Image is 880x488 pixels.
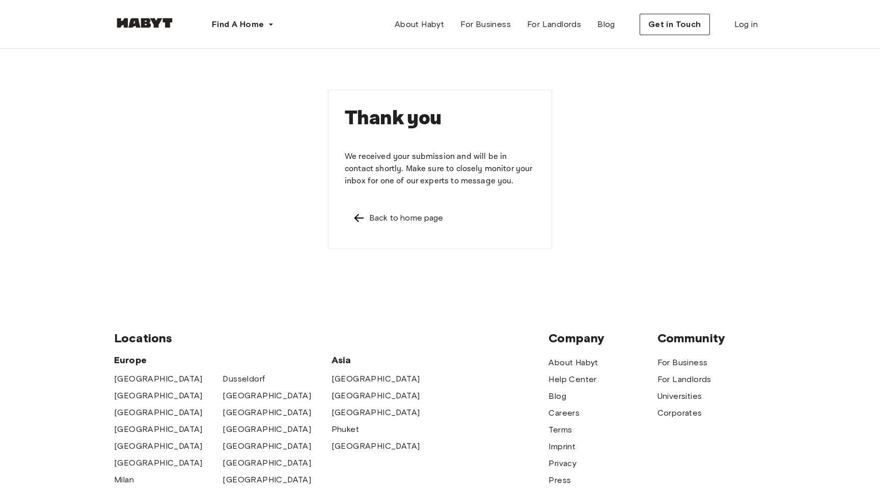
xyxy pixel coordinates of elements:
[332,373,420,385] a: [GEOGRAPHIC_DATA]
[548,357,598,369] a: About Habyt
[114,331,548,346] span: Locations
[345,151,535,187] p: We received your submission and will be in contact shortly. Make sure to closely monitor your inb...
[527,18,581,31] span: For Landlords
[114,440,203,452] a: [GEOGRAPHIC_DATA]
[657,390,702,402] a: Universities
[114,406,203,419] a: [GEOGRAPHIC_DATA]
[223,390,311,402] a: [GEOGRAPHIC_DATA]
[548,373,596,386] a: Help Center
[223,423,311,436] a: [GEOGRAPHIC_DATA]
[460,18,511,31] span: For Business
[114,390,203,402] a: [GEOGRAPHIC_DATA]
[548,390,566,402] a: Blog
[657,357,708,369] a: For Business
[640,14,710,35] button: Get in Touch
[223,406,311,419] a: [GEOGRAPHIC_DATA]
[369,212,444,224] div: Back to home page
[114,18,175,28] img: Habyt
[114,354,332,366] span: Europe
[353,212,365,224] img: Left pointing arrow
[332,423,359,436] a: Phuket
[597,18,615,31] span: Blog
[657,373,711,386] a: For Landlords
[223,373,265,385] a: Dusseldorf
[332,406,420,419] a: [GEOGRAPHIC_DATA]
[519,14,589,35] a: For Landlords
[223,440,311,452] a: [GEOGRAPHIC_DATA]
[223,474,311,486] a: [GEOGRAPHIC_DATA]
[387,14,452,35] a: About Habyt
[734,18,758,31] span: Log in
[548,474,571,486] a: Press
[657,407,702,419] a: Corporates
[548,424,572,436] a: Terms
[548,441,575,453] a: Imprint
[204,14,282,35] button: Find A Home
[589,14,623,35] a: Blog
[114,457,203,469] a: [GEOGRAPHIC_DATA]
[345,204,535,232] a: Left pointing arrowBack to home page
[548,407,580,419] a: Careers
[452,14,519,35] a: For Business
[395,18,444,31] span: About Habyt
[332,354,440,366] span: Asia
[648,18,701,31] span: Get in Touch
[345,106,535,130] h1: Thank you
[223,457,311,469] a: [GEOGRAPHIC_DATA]
[548,331,657,346] span: Company
[726,14,766,35] a: Log in
[212,18,264,31] span: Find A Home
[114,373,203,385] a: [GEOGRAPHIC_DATA]
[657,331,766,346] span: Community
[548,457,576,470] a: Privacy
[114,423,203,436] a: [GEOGRAPHIC_DATA]
[114,474,134,486] a: Milan
[332,440,420,452] a: [GEOGRAPHIC_DATA]
[332,390,420,402] a: [GEOGRAPHIC_DATA]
